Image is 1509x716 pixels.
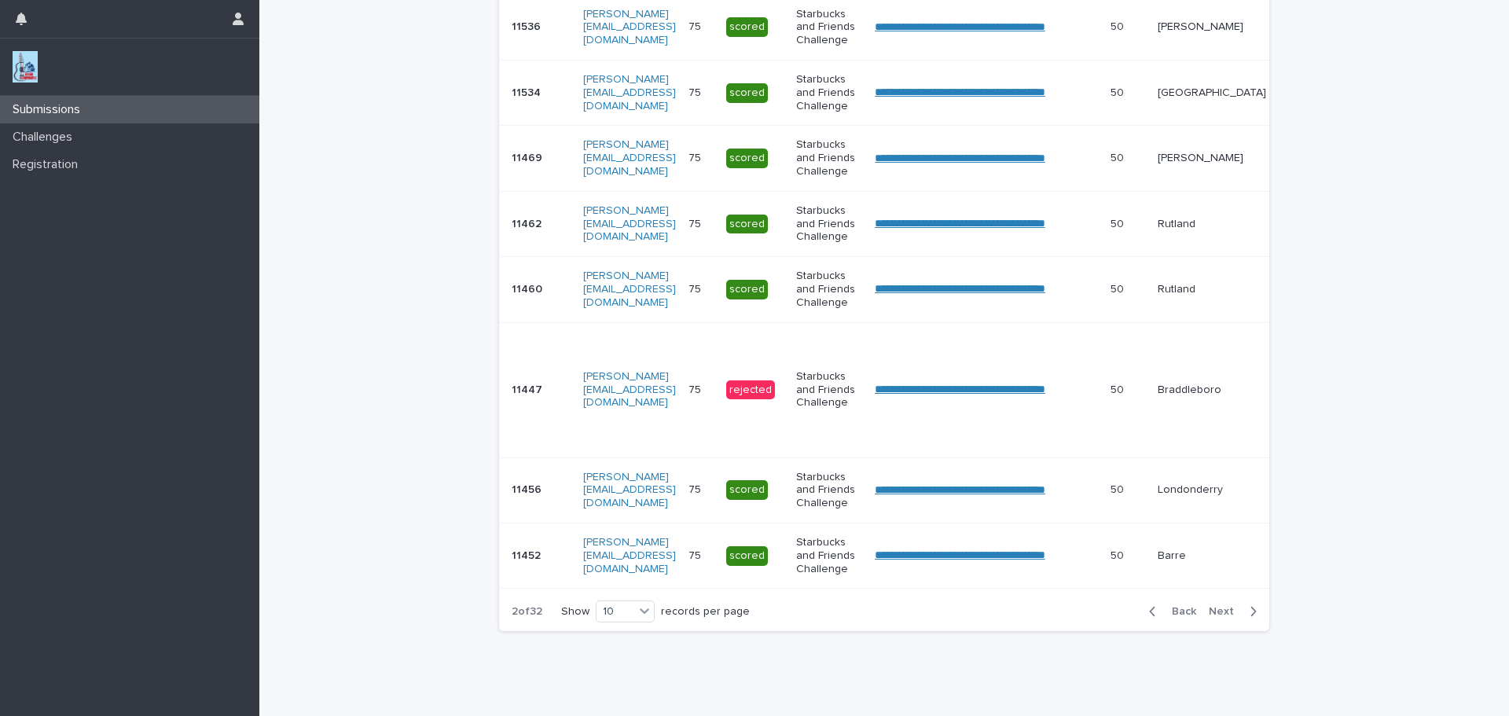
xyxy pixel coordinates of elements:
[13,51,38,83] img: jxsLJbdS1eYBI7rVAS4p
[1158,549,1266,563] p: Barre
[512,480,545,497] p: 11456
[1158,152,1266,165] p: [PERSON_NAME]
[726,149,768,168] div: scored
[688,149,704,165] p: 75
[512,149,545,165] p: 11469
[726,17,768,37] div: scored
[726,380,775,400] div: rejected
[583,74,676,112] a: [PERSON_NAME][EMAIL_ADDRESS][DOMAIN_NAME]
[661,605,750,619] p: records per page
[796,138,862,178] p: Starbucks and Friends Challenge
[1202,604,1269,619] button: Next
[583,270,676,308] a: [PERSON_NAME][EMAIL_ADDRESS][DOMAIN_NAME]
[1111,280,1127,296] p: 50
[688,380,704,397] p: 75
[796,471,862,510] p: Starbucks and Friends Challenge
[1158,86,1266,100] p: [GEOGRAPHIC_DATA]
[1158,218,1266,231] p: Rutland
[1162,606,1196,617] span: Back
[597,604,634,620] div: 10
[561,605,589,619] p: Show
[512,17,544,34] p: 11536
[688,546,704,563] p: 75
[688,83,704,100] p: 75
[6,102,93,117] p: Submissions
[688,17,704,34] p: 75
[1111,546,1127,563] p: 50
[726,83,768,103] div: scored
[499,593,555,631] p: 2 of 32
[583,139,676,177] a: [PERSON_NAME][EMAIL_ADDRESS][DOMAIN_NAME]
[726,215,768,234] div: scored
[688,480,704,497] p: 75
[1158,483,1266,497] p: Londonderry
[1111,17,1127,34] p: 50
[726,280,768,299] div: scored
[796,370,862,409] p: Starbucks and Friends Challenge
[1158,20,1266,34] p: [PERSON_NAME]
[512,546,544,563] p: 11452
[6,157,90,172] p: Registration
[1111,480,1127,497] p: 50
[726,546,768,566] div: scored
[796,73,862,112] p: Starbucks and Friends Challenge
[583,472,676,509] a: [PERSON_NAME][EMAIL_ADDRESS][DOMAIN_NAME]
[1158,283,1266,296] p: Rutland
[796,270,862,309] p: Starbucks and Friends Challenge
[796,204,862,244] p: Starbucks and Friends Challenge
[6,130,85,145] p: Challenges
[583,371,676,409] a: [PERSON_NAME][EMAIL_ADDRESS][DOMAIN_NAME]
[1111,83,1127,100] p: 50
[726,480,768,500] div: scored
[1136,604,1202,619] button: Back
[688,215,704,231] p: 75
[1209,606,1243,617] span: Next
[796,8,862,47] p: Starbucks and Friends Challenge
[583,9,676,46] a: [PERSON_NAME][EMAIL_ADDRESS][DOMAIN_NAME]
[1111,215,1127,231] p: 50
[512,280,545,296] p: 11460
[512,83,544,100] p: 11534
[1111,149,1127,165] p: 50
[583,537,676,575] a: [PERSON_NAME][EMAIL_ADDRESS][DOMAIN_NAME]
[512,380,545,397] p: 11447
[688,280,704,296] p: 75
[1158,384,1266,397] p: Braddleboro
[512,215,545,231] p: 11462
[1111,380,1127,397] p: 50
[583,205,676,243] a: [PERSON_NAME][EMAIL_ADDRESS][DOMAIN_NAME]
[796,536,862,575] p: Starbucks and Friends Challenge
